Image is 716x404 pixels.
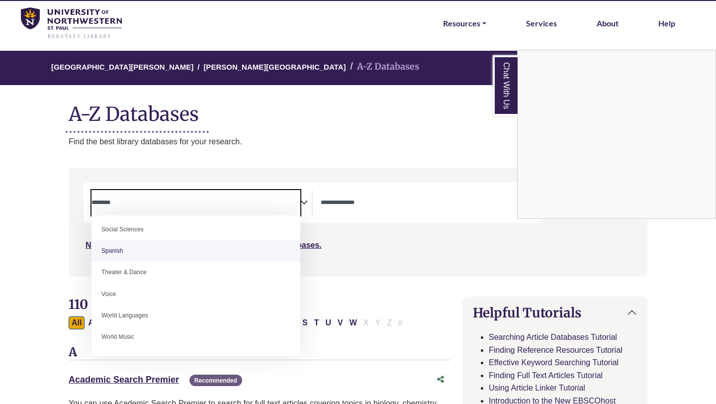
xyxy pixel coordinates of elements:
div: Chat With Us [517,50,716,219]
li: Spanish [91,240,300,262]
li: Theater & Dance [91,262,300,283]
li: Voice [91,284,300,305]
li: World Music [91,326,300,348]
iframe: Chat Widget [518,50,716,218]
li: Social Sciences [91,219,300,240]
a: Chat With Us [493,55,518,116]
li: World Languages [91,305,300,326]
